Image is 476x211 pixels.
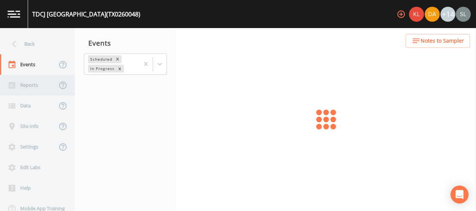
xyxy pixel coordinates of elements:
div: David Weber [424,7,440,22]
img: a84961a0472e9debc750dd08a004988d [425,7,440,22]
img: logo [7,10,20,18]
img: 0d5b2d5fd6ef1337b72e1b2735c28582 [456,7,471,22]
div: Open Intercom Messenger [451,186,469,204]
img: 9c4450d90d3b8045b2e5fa62e4f92659 [409,7,424,22]
span: Notes to Sampler [421,36,464,46]
div: +14 [440,7,455,22]
div: In Progress [88,65,116,73]
div: Remove Scheduled [113,55,122,63]
button: Notes to Sampler [406,34,470,48]
div: Scheduled [88,55,113,63]
div: TDCJ [GEOGRAPHIC_DATA] (TX0260048) [32,10,140,19]
div: Remove In Progress [116,65,124,73]
div: Kler Teran [409,7,424,22]
div: Events [75,34,176,52]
